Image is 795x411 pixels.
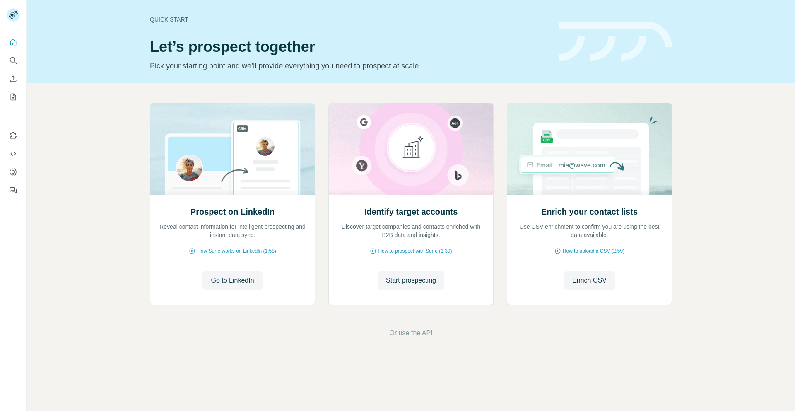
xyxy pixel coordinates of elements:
button: Go to LinkedIn [202,271,262,290]
button: Quick start [7,35,20,50]
span: Enrich CSV [572,276,607,285]
p: Pick your starting point and we’ll provide everything you need to prospect at scale. [150,60,549,72]
span: How to prospect with Surfe (1:30) [378,247,452,255]
span: Start prospecting [386,276,436,285]
h2: Enrich your contact lists [541,206,638,218]
h1: Let’s prospect together [150,39,549,55]
h2: Identify target accounts [364,206,458,218]
img: Identify target accounts [328,103,494,195]
button: Start prospecting [378,271,444,290]
button: My lists [7,89,20,104]
p: Discover target companies and contacts enriched with B2B data and insights. [337,222,485,239]
div: Quick start [150,15,549,24]
img: Enrich your contact lists [507,103,672,195]
button: Use Surfe on LinkedIn [7,128,20,143]
span: How Surfe works on LinkedIn (1:58) [197,247,276,255]
span: How to upload a CSV (2:59) [563,247,624,255]
button: Search [7,53,20,68]
button: Feedback [7,183,20,198]
button: Enrich CSV [7,71,20,86]
img: banner [559,22,672,62]
span: Go to LinkedIn [211,276,254,285]
button: Use Surfe API [7,146,20,161]
h2: Prospect on LinkedIn [190,206,275,218]
button: Or use the API [389,328,432,338]
p: Use CSV enrichment to confirm you are using the best data available. [516,222,663,239]
p: Reveal contact information for intelligent prospecting and instant data sync. [159,222,306,239]
button: Dashboard [7,164,20,179]
img: Prospect on LinkedIn [150,103,315,195]
button: Enrich CSV [564,271,615,290]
